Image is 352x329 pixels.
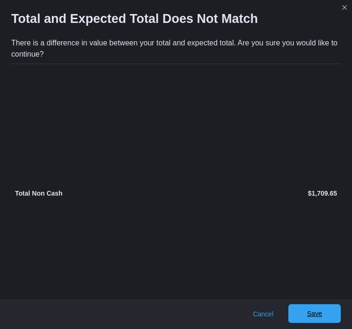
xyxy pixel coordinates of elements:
button: Cancel [249,305,277,323]
span: Save [307,309,322,318]
h1: Total and Expected Total Does Not Match [11,11,258,26]
button: Closes this modal window [339,2,350,13]
p: $1,709.65 [178,189,337,198]
button: Save [288,304,341,323]
div: There is a difference in value between your total and expected total. Are you sure you would like... [11,37,341,60]
p: Total Non Cash [15,189,174,198]
span: Cancel [253,309,273,319]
